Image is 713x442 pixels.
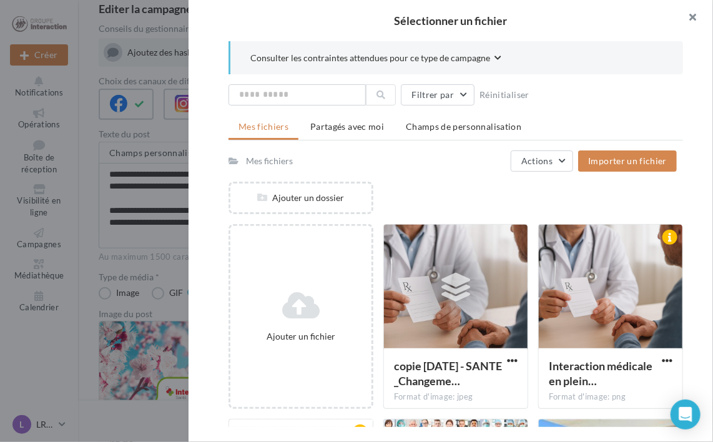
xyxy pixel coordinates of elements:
span: Consulter les contraintes attendues pour ce type de campagne [250,52,490,64]
span: Actions [521,155,553,166]
button: Consulter les contraintes attendues pour ce type de campagne [250,51,501,67]
div: Ajouter un dossier [230,192,371,204]
div: Format d'image: jpeg [394,391,518,403]
div: Format d'image: png [549,391,672,403]
div: Mes fichiers [246,155,293,167]
button: Actions [511,150,573,172]
div: Ajouter un fichier [235,330,366,343]
span: Interaction médicale en pleine lumière [549,359,652,388]
button: Filtrer par [401,84,475,106]
span: Importer un fichier [588,155,667,166]
h2: Sélectionner un fichier [209,15,693,26]
span: Mes fichiers [238,121,288,132]
span: Partagés avec moi [310,121,384,132]
button: Importer un fichier [578,150,677,172]
span: copie 08-09-2025 - SANTE_Changement de saisons_printemps [394,359,502,388]
span: Champs de personnalisation [406,121,521,132]
button: Réinitialiser [475,87,534,102]
div: Open Intercom Messenger [671,400,701,430]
